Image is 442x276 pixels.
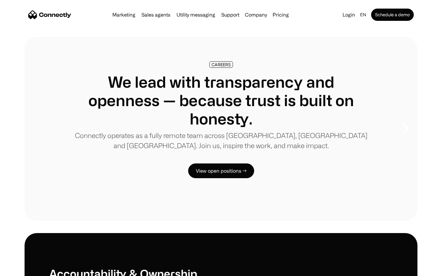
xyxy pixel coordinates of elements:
div: carousel [25,37,417,221]
a: Marketing [110,12,138,17]
div: en [360,10,366,19]
div: Company [245,10,267,19]
div: Company [243,10,269,19]
div: CAREERS [211,62,231,67]
div: en [358,10,370,19]
a: Login [340,10,358,19]
a: Support [219,12,242,17]
div: next slide [393,98,417,159]
h1: We lead with transparency and openness — because trust is built on honesty. [74,73,368,128]
a: home [28,10,71,19]
a: Schedule a demo [371,9,414,21]
div: 1 of 8 [25,37,417,221]
ul: Language list [12,265,37,274]
aside: Language selected: English [6,265,37,274]
a: Pricing [270,12,291,17]
a: Sales agents [139,12,173,17]
a: View open positions → [188,163,254,178]
p: Connectly operates as a fully remote team across [GEOGRAPHIC_DATA], [GEOGRAPHIC_DATA] and [GEOGRA... [74,130,368,151]
a: Utility messaging [174,12,218,17]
